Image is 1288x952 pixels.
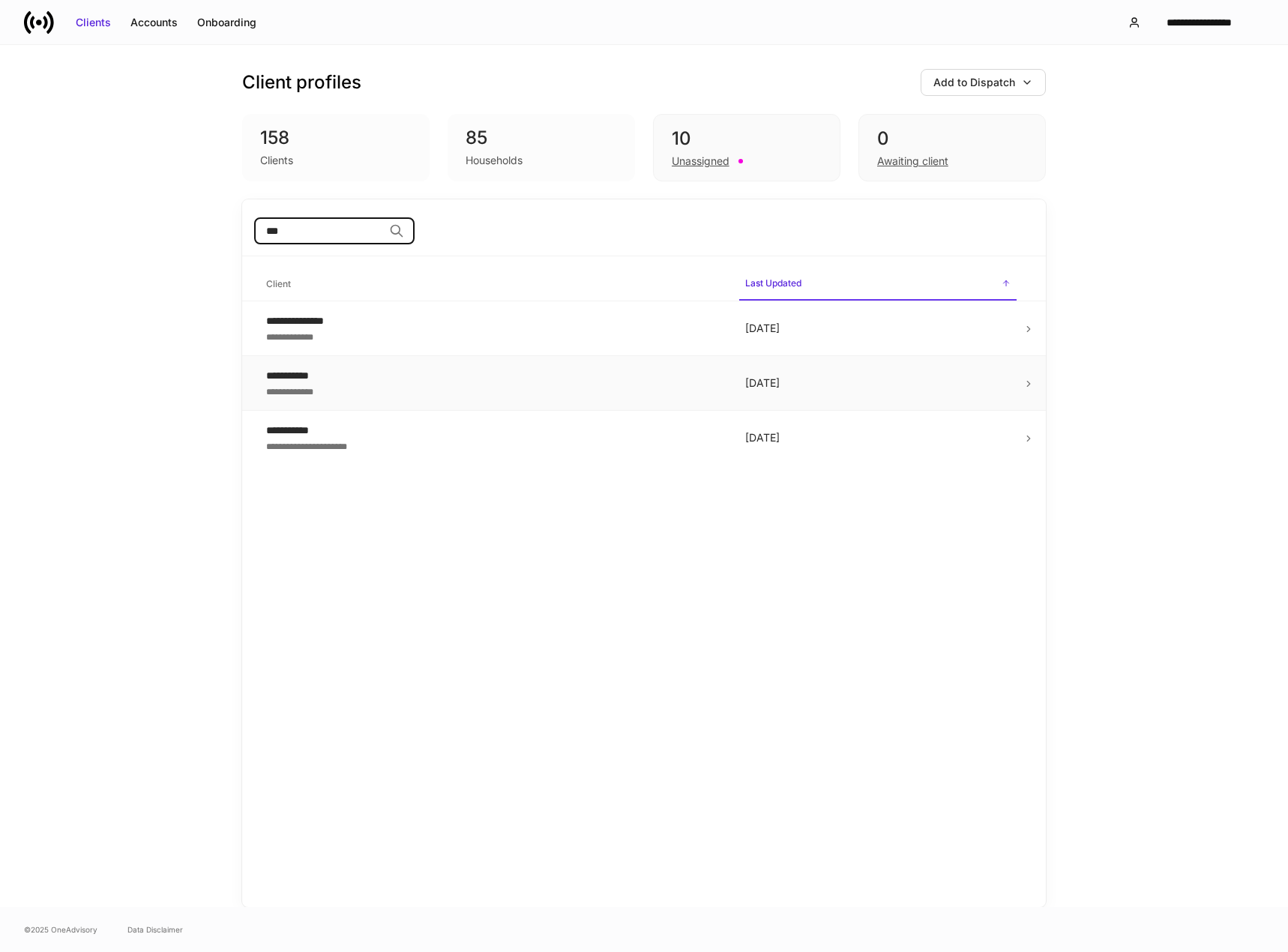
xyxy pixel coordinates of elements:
div: 0Awaiting client [858,114,1046,181]
h6: Client [266,277,291,291]
span: Last Updated [739,268,1017,301]
h6: Last Updated [745,276,801,290]
div: Accounts [130,15,178,30]
button: Onboarding [187,10,266,34]
a: Data Disclaimer [127,924,183,936]
button: Accounts [121,10,187,34]
div: Add to Dispatch [933,75,1015,90]
div: Awaiting client [877,154,948,169]
div: 10 [672,127,822,151]
button: Clients [66,10,121,34]
div: 158 [260,126,412,150]
p: [DATE] [745,376,1011,391]
div: Unassigned [672,154,729,169]
div: 85 [466,126,617,150]
h3: Client profiles [242,70,361,94]
p: [DATE] [745,321,1011,336]
span: Client [260,269,727,300]
div: Onboarding [197,15,256,30]
div: Clients [76,15,111,30]
button: Add to Dispatch [921,69,1046,96]
p: [DATE] [745,430,1011,445]
span: © 2025 OneAdvisory [24,924,97,936]
div: 10Unassigned [653,114,840,181]
div: Households [466,153,523,168]
div: Clients [260,153,293,168]
div: 0 [877,127,1027,151]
